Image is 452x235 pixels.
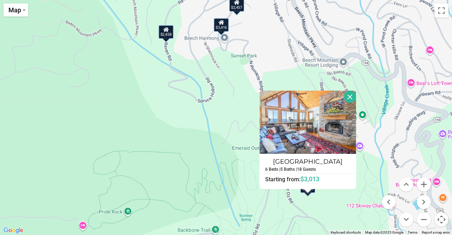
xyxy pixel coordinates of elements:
[300,175,319,183] span: $3,013
[297,167,316,171] h5: 18 Guests
[417,177,431,191] button: Zoom in
[399,177,413,191] button: Move up
[399,213,413,227] button: Move down
[260,176,356,183] h6: Starting from:
[259,91,356,154] img: Mile High Lodge
[382,195,396,209] button: Move left
[417,213,431,227] button: Zoom out
[434,213,448,227] button: Map camera controls
[259,154,356,183] a: [GEOGRAPHIC_DATA] 6 Beds | 5 Baths | 18 Guests Starting from:$3,013
[331,230,361,235] button: Keyboard shortcuts
[344,91,356,103] button: Close
[280,167,297,171] h5: 5 Baths |
[417,195,431,209] button: Move right
[408,230,418,234] a: Terms (opens in new tab)
[260,156,356,167] h4: [GEOGRAPHIC_DATA]
[422,230,450,234] a: Report a map error
[365,230,403,234] span: Map data ©2025 Google
[265,167,280,171] h5: 6 Beds |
